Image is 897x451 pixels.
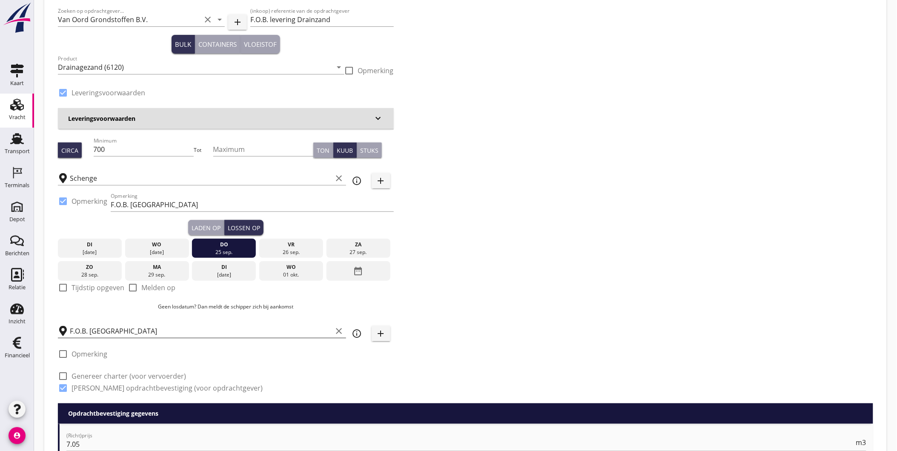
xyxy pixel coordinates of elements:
[194,241,254,248] div: do
[261,263,321,271] div: wo
[203,14,213,25] i: clear
[175,40,191,49] div: Bulk
[333,143,357,158] button: Kuub
[9,427,26,444] i: account_circle
[228,223,260,232] div: Lossen op
[192,223,221,232] div: Laden op
[352,328,362,339] i: info_outline
[213,143,314,156] input: Maximum
[317,146,330,155] div: Ton
[241,35,280,54] button: Vloeistof
[94,143,194,156] input: Minimum
[250,13,393,26] input: (inkoop) referentie van de opdrachtgever
[61,146,78,155] div: Circa
[5,183,29,188] div: Terminals
[373,113,384,123] i: keyboard_arrow_down
[352,176,362,186] i: info_outline
[188,220,224,235] button: Laden op
[358,66,394,75] label: Opmerking
[9,114,26,120] div: Vracht
[68,114,373,123] h3: Leveringsvoorwaarden
[376,176,386,186] i: add
[261,271,321,279] div: 01 okt.
[127,248,187,256] div: [DATE]
[357,143,382,158] button: Stuks
[337,146,353,155] div: Kuub
[72,283,124,292] label: Tijdstip opgeven
[232,17,243,27] i: add
[66,437,854,451] input: (Richt)prijs
[60,271,120,279] div: 28 sep.
[329,241,388,248] div: za
[194,263,254,271] div: di
[60,241,120,248] div: di
[60,248,120,256] div: [DATE]
[70,171,332,185] input: Laadplaats
[72,350,107,358] label: Opmerking
[334,173,344,183] i: clear
[5,148,30,154] div: Transport
[2,2,32,34] img: logo-small.a267ee39.svg
[244,40,277,49] div: Vloeistof
[9,285,26,290] div: Relatie
[58,303,394,311] p: Geen losdatum? Dan meldt de schipper zich bij aankomst
[127,271,187,279] div: 29 sep.
[60,263,120,271] div: zo
[58,143,82,158] button: Circa
[10,80,24,86] div: Kaart
[9,217,25,222] div: Depot
[141,283,175,292] label: Melden op
[5,353,30,358] div: Financieel
[194,146,213,154] div: Tot
[58,13,201,26] input: Zoeken op opdrachtgever...
[194,248,254,256] div: 25 sep.
[334,62,344,72] i: arrow_drop_down
[195,35,241,54] button: Containers
[261,248,321,256] div: 26 sep.
[72,197,107,206] label: Opmerking
[215,14,225,25] i: arrow_drop_down
[72,88,145,97] label: Leveringsvoorwaarden
[224,220,264,235] button: Lossen op
[72,384,263,392] label: [PERSON_NAME] opdrachtbevestiging (voor opdrachtgever)
[58,60,332,74] input: Product
[334,326,344,336] i: clear
[9,319,26,324] div: Inzicht
[111,198,394,211] input: Opmerking
[72,372,186,380] label: Genereer charter (voor vervoerder)
[172,35,195,54] button: Bulk
[127,241,187,248] div: wo
[127,263,187,271] div: ma
[360,146,378,155] div: Stuks
[329,248,388,256] div: 27 sep.
[198,40,237,49] div: Containers
[261,241,321,248] div: vr
[70,324,332,338] input: Losplaats
[353,263,364,279] i: date_range
[856,439,866,446] span: m3
[5,251,29,256] div: Berichten
[376,328,386,339] i: add
[313,143,333,158] button: Ton
[194,271,254,279] div: [DATE]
